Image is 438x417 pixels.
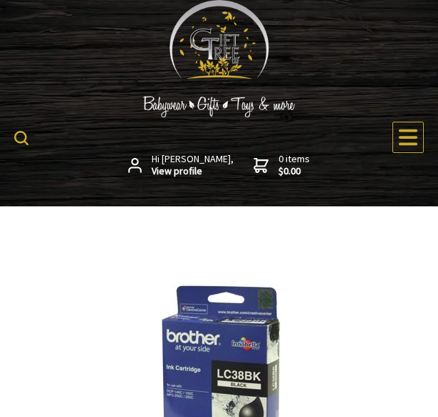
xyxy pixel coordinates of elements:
[113,96,326,117] img: Babywear - Gifts - Toys & more
[152,165,234,178] strong: View profile
[254,153,310,178] a: 0 items$0.00
[14,131,28,145] img: product search
[152,153,234,178] span: Hi [PERSON_NAME],
[278,165,310,178] strong: $0.00
[278,152,310,178] span: 0 items
[128,153,234,178] a: Hi [PERSON_NAME],View profile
